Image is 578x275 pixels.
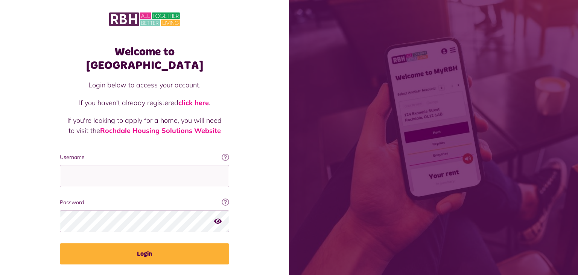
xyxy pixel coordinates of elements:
p: If you're looking to apply for a home, you will need to visit the [67,115,222,136]
p: Login below to access your account. [67,80,222,90]
label: Username [60,153,229,161]
button: Login [60,243,229,264]
p: If you haven't already registered . [67,98,222,108]
a: click here [178,98,209,107]
label: Password [60,199,229,206]
img: MyRBH [109,11,180,27]
h1: Welcome to [GEOGRAPHIC_DATA] [60,45,229,72]
a: Rochdale Housing Solutions Website [100,126,221,135]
